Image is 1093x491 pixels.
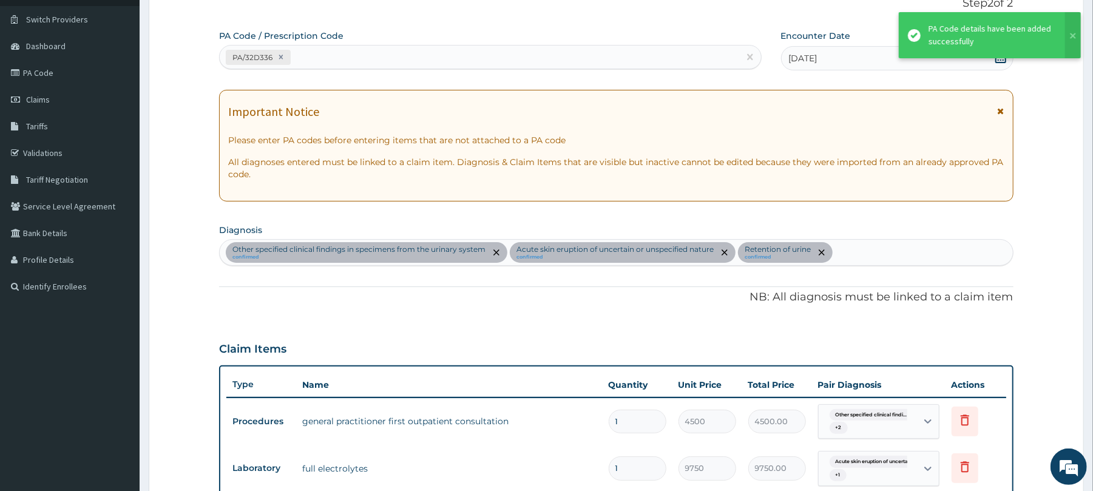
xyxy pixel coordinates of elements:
span: Acute skin eruption of uncerta... [830,456,918,468]
label: Encounter Date [781,30,851,42]
p: NB: All diagnosis must be linked to a claim item [219,290,1013,305]
small: confirmed [745,254,811,260]
small: confirmed [232,254,486,260]
th: Actions [946,373,1006,397]
span: [DATE] [789,52,817,64]
h1: Important Notice [228,105,319,118]
span: remove selection option [816,247,827,258]
th: Quantity [603,373,672,397]
th: Unit Price [672,373,742,397]
span: remove selection option [491,247,502,258]
th: Name [296,373,602,397]
span: Tariff Negotiation [26,174,88,185]
th: Type [226,373,296,396]
span: + 2 [830,422,848,434]
label: Diagnosis [219,224,262,236]
span: + 1 [830,469,847,481]
span: Claims [26,94,50,105]
span: Other specified clinical findi... [830,409,913,421]
td: Procedures [226,410,296,433]
span: Switch Providers [26,14,88,25]
span: Dashboard [26,41,66,52]
p: Please enter PA codes before entering items that are not attached to a PA code [228,134,1004,146]
span: We're online! [70,153,168,276]
p: Acute skin eruption of uncertain or unspecified nature [516,245,714,254]
div: PA Code details have been added successfully [929,22,1054,48]
p: All diagnoses entered must be linked to a claim item. Diagnosis & Claim Items that are visible bu... [228,156,1004,180]
div: Minimize live chat window [199,6,228,35]
p: Retention of urine [745,245,811,254]
p: Other specified clinical findings in specimens from the urinary system [232,245,486,254]
span: Tariffs [26,121,48,132]
img: d_794563401_company_1708531726252_794563401 [22,61,49,91]
td: Laboratory [226,457,296,479]
textarea: Type your message and hit 'Enter' [6,331,231,374]
td: full electrolytes [296,456,602,481]
td: general practitioner first outpatient consultation [296,409,602,433]
h3: Claim Items [219,343,286,356]
div: PA/32D336 [229,50,274,64]
div: Chat with us now [63,68,204,84]
span: remove selection option [719,247,730,258]
th: Total Price [742,373,812,397]
small: confirmed [516,254,714,260]
th: Pair Diagnosis [812,373,946,397]
label: PA Code / Prescription Code [219,30,343,42]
